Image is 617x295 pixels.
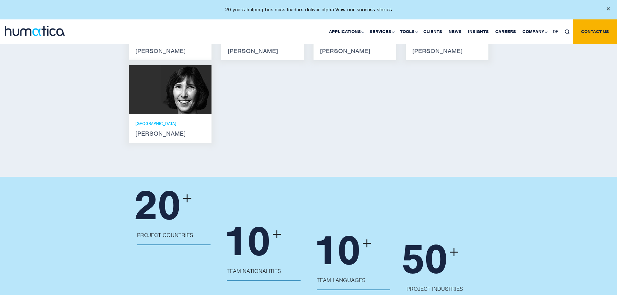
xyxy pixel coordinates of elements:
a: Company [519,19,550,44]
a: Applications [326,19,366,44]
a: DE [550,19,562,44]
strong: [PERSON_NAME] [228,49,297,54]
span: 50 [401,234,448,284]
p: Team Languages [317,277,391,290]
a: View our success stories [335,6,392,13]
span: + [450,242,459,263]
img: Karen Wright [161,65,211,114]
span: 10 [314,225,361,275]
span: + [183,188,192,209]
span: DE [553,29,558,34]
p: Project Countries [137,232,211,245]
span: + [272,224,281,245]
a: Clients [420,19,445,44]
p: 20 years helping business leaders deliver alpha. [225,6,392,13]
p: [GEOGRAPHIC_DATA] [135,121,205,126]
strong: [PERSON_NAME] [135,49,205,54]
a: Tools [397,19,420,44]
strong: [PERSON_NAME] [135,131,205,136]
span: 10 [223,216,271,266]
span: + [362,233,371,254]
img: search_icon [565,29,570,34]
a: Insights [465,19,492,44]
a: Contact us [573,19,617,44]
a: Services [366,19,397,44]
img: logo [5,26,65,36]
span: 20 [134,180,181,230]
p: Team Nationalities [227,267,301,281]
a: Careers [492,19,519,44]
a: News [445,19,465,44]
strong: [PERSON_NAME] [412,49,482,54]
strong: [PERSON_NAME] [320,49,390,54]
